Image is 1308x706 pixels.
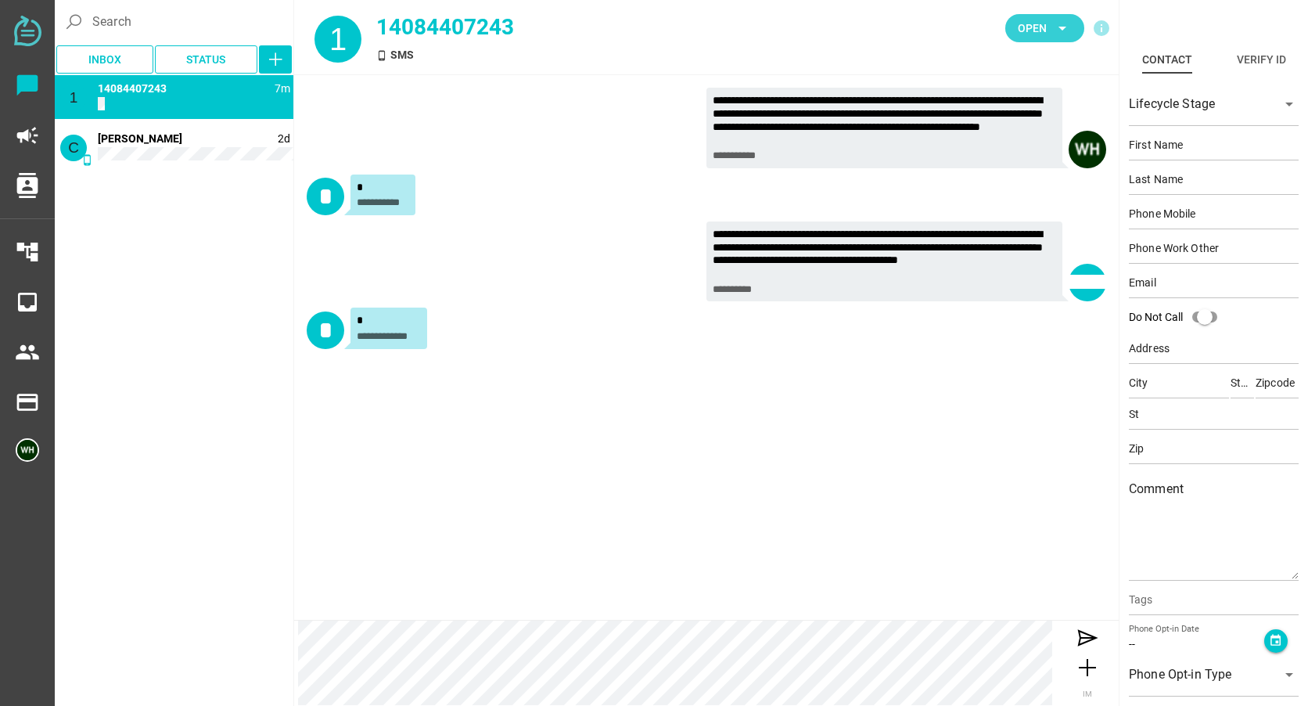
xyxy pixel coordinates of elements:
span: 1 [70,89,78,106]
input: Address [1129,333,1299,364]
i: info [1092,19,1111,38]
input: Tags [1129,595,1299,614]
button: Status [155,45,258,74]
i: event [1269,634,1282,647]
img: svg+xml;base64,PD94bWwgdmVyc2lvbj0iMS4wIiBlbmNvZGluZz0iVVRGLTgiPz4KPHN2ZyB2ZXJzaW9uPSIxLjEiIHZpZX... [14,16,41,46]
span: 1758386461 [278,132,290,145]
i: arrow_drop_down [1280,95,1299,113]
i: chat_bubble [15,73,40,98]
i: people [15,340,40,365]
input: Phone Mobile [1129,198,1299,229]
button: Inbox [56,45,153,74]
span: Inbox [88,50,121,69]
div: Do Not Call [1129,309,1183,326]
i: account_tree [15,240,40,265]
i: contacts [15,173,40,198]
span: 14084407243 [98,82,167,95]
span: IM [1083,690,1092,698]
input: City [1129,367,1229,398]
i: arrow_drop_down [1053,19,1072,38]
i: campaign [15,123,40,148]
span: Open [1018,19,1047,38]
i: SMS [81,104,93,116]
input: Last Name [1129,164,1299,195]
input: State [1231,367,1254,398]
input: Email [1129,267,1299,298]
i: SMS [81,154,93,166]
div: Verify ID [1237,50,1286,69]
i: arrow_drop_down [1280,665,1299,684]
i: SMS [376,50,387,61]
input: Zipcode [1256,367,1299,398]
i: inbox [15,290,40,315]
div: Phone Opt-in Date [1129,623,1264,636]
span: 14084728864 [98,132,182,145]
button: Open [1005,14,1084,42]
i: payment [15,390,40,415]
span: C [68,139,79,156]
input: Zip [1129,433,1299,464]
div: SMS [376,47,758,63]
div: -- [1129,636,1264,653]
input: Phone Work Other [1129,232,1299,264]
img: 5edff51079ed9903661a2266-30.png [1069,131,1106,168]
img: 5edff51079ed9903661a2266-30.png [16,438,39,462]
span: Status [186,50,225,69]
input: First Name [1129,129,1299,160]
div: Contact [1142,50,1192,69]
input: St [1129,398,1299,430]
span: 1 [329,22,347,56]
div: Do Not Call [1129,301,1227,333]
textarea: Comment [1129,488,1299,579]
div: 14084407243 [376,11,758,44]
span: 1758571108 [275,82,290,95]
